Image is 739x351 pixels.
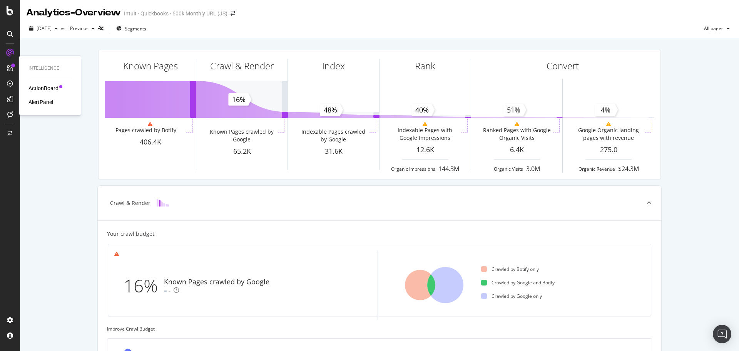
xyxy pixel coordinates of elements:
[169,287,171,295] div: -
[61,25,67,32] span: vs
[67,25,89,32] span: Previous
[115,126,176,134] div: Pages crawled by Botify
[124,273,164,299] div: 16%
[481,266,539,272] div: Crawled by Botify only
[391,166,435,172] div: Organic Impressions
[701,22,733,35] button: All pages
[164,290,167,292] img: Equal
[113,22,149,35] button: Segments
[28,84,59,92] a: ActionBoard
[701,25,724,32] span: All pages
[28,98,53,106] a: AlertPanel
[196,146,288,156] div: 65.2K
[107,326,652,332] div: Improve Crawl Budget
[157,199,169,207] img: block-icon
[123,59,178,72] div: Known Pages
[207,128,276,143] div: Known Pages crawled by Google
[322,59,345,72] div: Index
[37,25,52,32] span: 2025 Aug. 8th
[288,146,379,156] div: 31.6K
[481,293,542,299] div: Crawled by Google only
[26,6,121,19] div: Analytics - Overview
[438,165,459,173] div: 144.3M
[231,11,235,16] div: arrow-right-arrow-left
[481,279,555,286] div: Crawled by Google and Botify
[125,25,146,32] span: Segments
[105,137,196,147] div: 406.4K
[415,59,435,72] div: Rank
[164,277,269,287] div: Known Pages crawled by Google
[390,126,459,142] div: Indexable Pages with Google Impressions
[299,128,368,143] div: Indexable Pages crawled by Google
[107,230,154,238] div: Your crawl budget
[26,22,61,35] button: [DATE]
[124,10,227,17] div: Intuit - Quickbooks - 600k Monthly URL (JS)
[380,145,471,155] div: 12.6K
[28,65,72,72] div: Intelligence
[713,325,731,343] div: Open Intercom Messenger
[110,199,150,207] div: Crawl & Render
[210,59,274,72] div: Crawl & Render
[67,22,98,35] button: Previous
